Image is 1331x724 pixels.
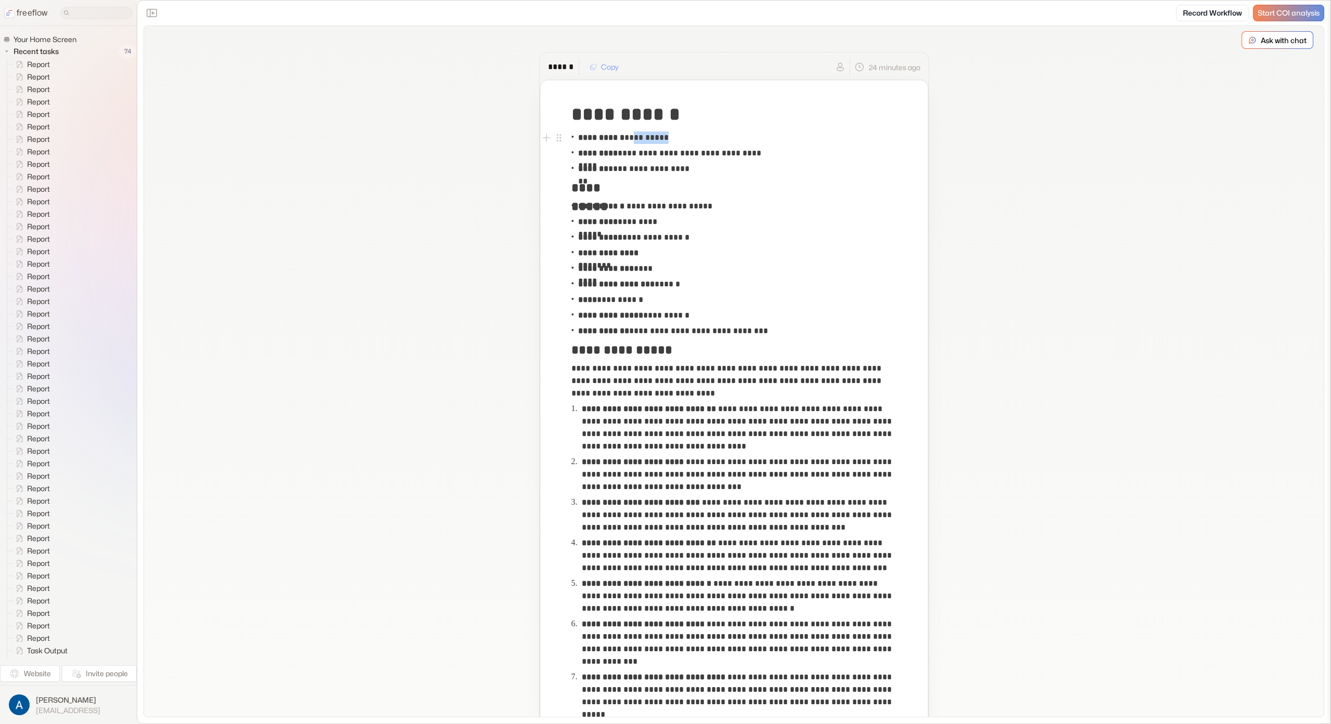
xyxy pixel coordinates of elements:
[25,334,53,344] span: Report
[25,259,53,269] span: Report
[17,7,48,19] p: freeflow
[7,258,54,270] a: Report
[7,295,54,308] a: Report
[7,570,54,582] a: Report
[7,121,54,133] a: Report
[7,245,54,258] a: Report
[7,358,54,370] a: Report
[25,621,53,631] span: Report
[7,507,54,520] a: Report
[25,72,53,82] span: Report
[11,46,62,57] span: Recent tasks
[25,309,53,319] span: Report
[7,557,54,570] a: Report
[7,383,54,395] a: Report
[7,445,54,457] a: Report
[36,706,100,715] span: [EMAIL_ADDRESS]
[7,96,54,108] a: Report
[869,62,920,73] p: 24 minutes ago
[7,333,54,345] a: Report
[7,195,54,208] a: Report
[25,396,53,406] span: Report
[25,209,53,219] span: Report
[7,233,54,245] a: Report
[25,109,53,120] span: Report
[25,533,53,544] span: Report
[7,657,72,669] a: Task Output
[7,208,54,220] a: Report
[25,596,53,606] span: Report
[7,220,54,233] a: Report
[540,131,553,144] button: Add block
[7,470,54,482] a: Report
[7,308,54,320] a: Report
[553,131,565,144] button: Open block menu
[62,665,137,682] button: Invite people
[7,495,54,507] a: Report
[25,221,53,232] span: Report
[7,108,54,121] a: Report
[7,170,54,183] a: Report
[7,644,72,657] a: Task Output
[119,45,137,58] span: 74
[25,483,53,494] span: Report
[9,694,30,715] img: profile
[1258,9,1320,18] span: Start COI analysis
[25,409,53,419] span: Report
[25,359,53,369] span: Report
[25,458,53,469] span: Report
[7,457,54,470] a: Report
[7,146,54,158] a: Report
[25,147,53,157] span: Report
[7,58,54,71] a: Report
[25,184,53,194] span: Report
[25,84,53,95] span: Report
[25,246,53,257] span: Report
[11,34,80,45] span: Your Home Screen
[25,122,53,132] span: Report
[25,321,53,332] span: Report
[6,692,131,718] button: [PERSON_NAME][EMAIL_ADDRESS]
[25,646,71,656] span: Task Output
[25,271,53,282] span: Report
[7,283,54,295] a: Report
[25,384,53,394] span: Report
[25,172,53,182] span: Report
[7,71,54,83] a: Report
[25,521,53,531] span: Report
[7,83,54,96] a: Report
[1261,35,1307,46] p: Ask with chat
[4,7,48,19] a: freeflow
[7,482,54,495] a: Report
[7,345,54,358] a: Report
[25,371,53,381] span: Report
[25,571,53,581] span: Report
[7,420,54,432] a: Report
[25,583,53,594] span: Report
[3,34,81,45] a: Your Home Screen
[1176,5,1249,21] a: Record Workflow
[25,433,53,444] span: Report
[1253,5,1324,21] a: Start COI analysis
[25,296,53,307] span: Report
[25,471,53,481] span: Report
[7,545,54,557] a: Report
[25,346,53,357] span: Report
[7,183,54,195] a: Report
[25,508,53,519] span: Report
[7,632,54,644] a: Report
[7,620,54,632] a: Report
[25,658,71,668] span: Task Output
[25,234,53,244] span: Report
[25,97,53,107] span: Report
[25,59,53,70] span: Report
[7,133,54,146] a: Report
[7,432,54,445] a: Report
[25,421,53,431] span: Report
[7,407,54,420] a: Report
[7,607,54,620] a: Report
[583,59,625,75] button: Copy
[25,446,53,456] span: Report
[25,496,53,506] span: Report
[25,546,53,556] span: Report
